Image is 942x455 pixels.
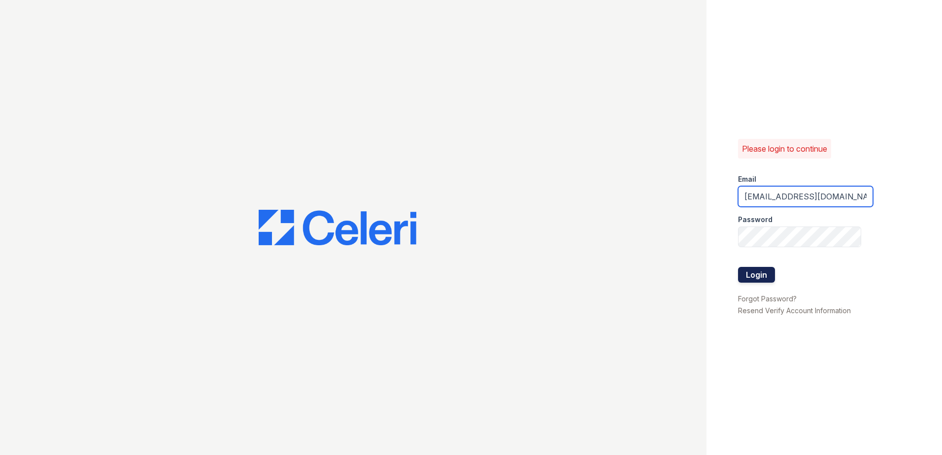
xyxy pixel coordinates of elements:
a: Forgot Password? [738,294,797,303]
button: Login [738,267,775,283]
a: Resend Verify Account Information [738,306,851,315]
img: CE_Logo_Blue-a8612792a0a2168367f1c8372b55b34899dd931a85d93a1a3d3e32e68fde9ad4.png [259,210,416,245]
p: Please login to continue [742,143,827,155]
label: Password [738,215,773,225]
label: Email [738,174,756,184]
